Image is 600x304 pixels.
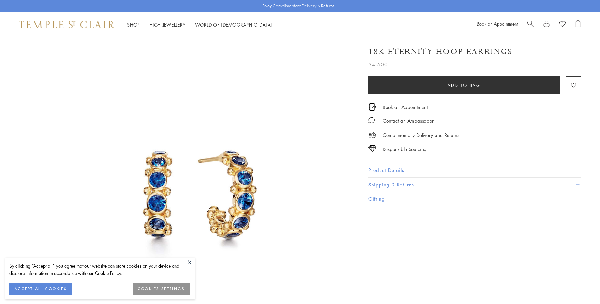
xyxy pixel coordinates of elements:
nav: Main navigation [127,21,273,29]
a: Open Shopping Bag [575,20,581,29]
button: Gifting [368,192,581,206]
div: By clicking “Accept all”, you agree that our website can store cookies on your device and disclos... [9,262,190,277]
p: Complimentary Delivery and Returns [383,131,459,139]
img: icon_delivery.svg [368,131,376,139]
a: ShopShop [127,21,140,28]
span: Add to bag [448,82,481,89]
p: Enjoy Complimentary Delivery & Returns [263,3,334,9]
img: icon_appointment.svg [368,103,376,111]
a: View Wishlist [559,20,566,29]
a: Book an Appointment [477,21,518,27]
button: Add to bag [368,76,560,94]
a: World of [DEMOGRAPHIC_DATA]World of [DEMOGRAPHIC_DATA] [195,21,273,28]
button: Product Details [368,163,581,177]
div: Responsible Sourcing [383,145,427,153]
img: icon_sourcing.svg [368,145,376,152]
span: $4,500 [368,60,388,69]
button: COOKIES SETTINGS [133,283,190,295]
button: Shipping & Returns [368,178,581,192]
div: Contact an Ambassador [383,117,434,125]
a: High JewelleryHigh Jewellery [149,21,186,28]
a: Search [527,20,534,29]
button: ACCEPT ALL COOKIES [9,283,72,295]
img: MessageIcon-01_2.svg [368,117,375,123]
h1: 18K Eternity Hoop Earrings [368,46,512,57]
a: Book an Appointment [383,104,428,111]
img: Temple St. Clair [19,21,114,28]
